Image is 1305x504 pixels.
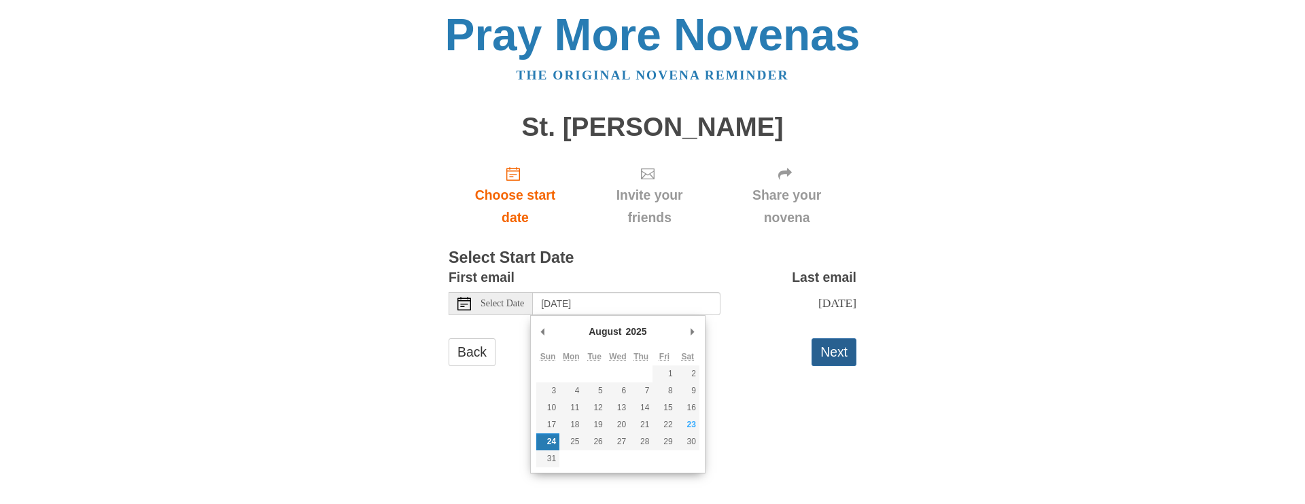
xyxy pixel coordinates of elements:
button: 13 [606,399,629,416]
button: 1 [652,365,676,382]
abbr: Friday [659,352,669,361]
a: The original novena reminder [517,68,789,82]
button: 18 [559,416,582,433]
button: 19 [583,416,606,433]
button: 17 [536,416,559,433]
abbr: Wednesday [609,352,626,361]
button: 30 [676,433,699,450]
div: Click "Next" to confirm your start date first. [717,155,856,236]
button: 11 [559,399,582,416]
button: 23 [676,416,699,433]
a: Choose start date [449,155,582,236]
button: 4 [559,382,582,399]
input: Use the arrow keys to pick a date [533,292,720,315]
button: 22 [652,416,676,433]
button: 16 [676,399,699,416]
button: 12 [583,399,606,416]
span: [DATE] [818,296,856,310]
abbr: Saturday [681,352,694,361]
span: Select Date [481,299,524,308]
button: 5 [583,382,606,399]
a: Pray More Novenas [445,10,860,60]
button: 7 [629,382,652,399]
button: 3 [536,382,559,399]
button: 31 [536,450,559,467]
span: Share your novena [731,184,843,229]
button: 10 [536,399,559,416]
span: Choose start date [462,184,568,229]
a: Back [449,338,495,366]
h1: St. [PERSON_NAME] [449,113,856,142]
h3: Select Start Date [449,249,856,267]
label: First email [449,266,515,289]
button: 25 [559,433,582,450]
button: 14 [629,399,652,416]
button: 29 [652,433,676,450]
div: 2025 [623,321,648,342]
button: 9 [676,382,699,399]
div: August [587,321,623,342]
button: Next Month [686,321,699,342]
button: 24 [536,433,559,450]
abbr: Monday [563,352,580,361]
button: 15 [652,399,676,416]
button: 26 [583,433,606,450]
button: 28 [629,433,652,450]
abbr: Sunday [540,352,556,361]
button: 27 [606,433,629,450]
button: 8 [652,382,676,399]
abbr: Thursday [633,352,648,361]
span: Invite your friends [595,184,703,229]
button: Next [812,338,856,366]
button: 21 [629,416,652,433]
div: Click "Next" to confirm your start date first. [582,155,717,236]
abbr: Tuesday [587,352,601,361]
button: 2 [676,365,699,382]
button: 6 [606,382,629,399]
button: 20 [606,416,629,433]
label: Last email [792,266,856,289]
button: Previous Month [536,321,550,342]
